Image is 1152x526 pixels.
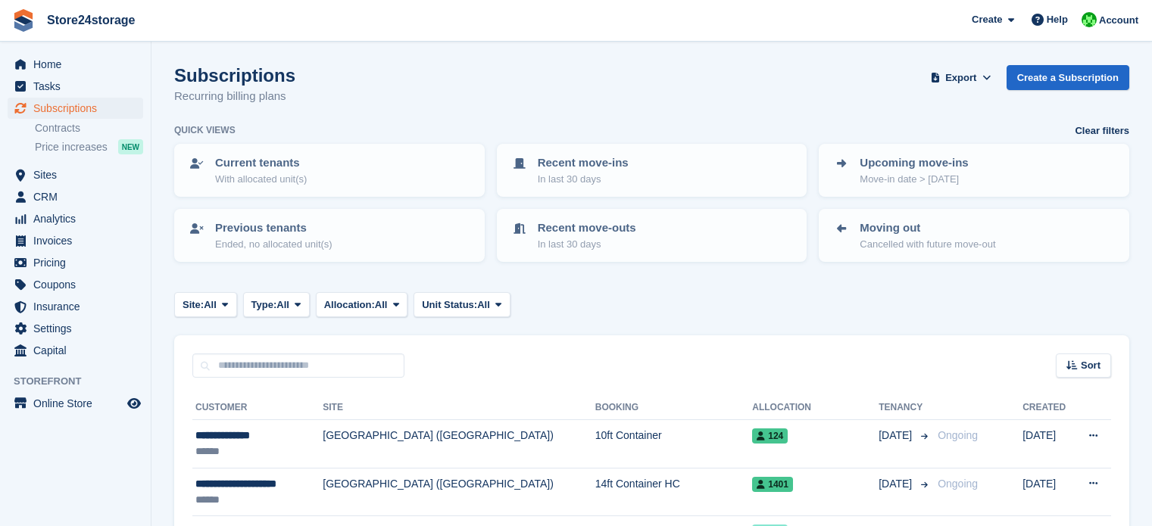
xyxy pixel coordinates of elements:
span: Site: [183,297,204,313]
img: stora-icon-8386f47178a22dfd0bd8f6a31ec36ba5ce8667c1dd55bd0f319d3a0aa187defe.svg [12,9,35,32]
a: menu [8,230,143,251]
p: Recent move-ins [538,154,629,172]
span: Type: [251,297,277,313]
p: Recurring billing plans [174,88,295,105]
a: menu [8,318,143,339]
a: menu [8,252,143,273]
p: In last 30 days [538,237,636,252]
span: All [375,297,388,313]
h6: Quick views [174,123,236,137]
th: Allocation [752,396,879,420]
th: Created [1022,396,1073,420]
span: Coupons [33,274,124,295]
span: 1401 [752,477,793,492]
a: Contracts [35,121,143,135]
span: Sort [1081,358,1100,373]
td: [GEOGRAPHIC_DATA] ([GEOGRAPHIC_DATA]) [323,468,595,516]
span: Tasks [33,76,124,97]
th: Tenancy [879,396,932,420]
span: Storefront [14,374,151,389]
th: Site [323,396,595,420]
span: Analytics [33,208,124,229]
span: 124 [752,428,788,444]
span: Unit Status: [422,297,477,313]
span: Capital [33,340,124,361]
a: menu [8,186,143,207]
a: menu [8,98,143,119]
td: 14ft Container HC [595,468,753,516]
p: Cancelled with future move-out [860,237,995,252]
a: Upcoming move-ins Move-in date > [DATE] [820,145,1128,195]
span: Pricing [33,252,124,273]
span: Export [945,70,976,86]
a: menu [8,296,143,317]
p: Upcoming move-ins [860,154,968,172]
a: menu [8,208,143,229]
button: Export [928,65,994,90]
a: Preview store [125,394,143,412]
span: [DATE] [879,476,915,492]
span: Account [1099,13,1138,28]
p: Current tenants [215,154,307,172]
td: 10ft Container [595,420,753,468]
h1: Subscriptions [174,65,295,86]
button: Unit Status: All [414,292,510,317]
div: NEW [118,139,143,154]
th: Booking [595,396,753,420]
span: Price increases [35,140,108,154]
a: Store24storage [41,8,142,33]
a: menu [8,393,143,414]
button: Type: All [243,292,310,317]
span: All [204,297,217,313]
th: Customer [192,396,323,420]
p: Move-in date > [DATE] [860,172,968,187]
a: Clear filters [1075,123,1129,139]
span: Sites [33,164,124,185]
a: Previous tenants Ended, no allocated unit(s) [176,210,483,260]
p: Recent move-outs [538,219,636,237]
span: Create [972,12,1002,27]
a: Price increases NEW [35,139,143,155]
a: Recent move-ins In last 30 days [498,145,806,195]
a: Current tenants With allocated unit(s) [176,145,483,195]
span: Invoices [33,230,124,251]
span: Ongoing [938,478,978,490]
span: All [276,297,289,313]
img: Tracy Harper [1082,12,1097,27]
p: Moving out [860,219,995,237]
button: Allocation: All [316,292,408,317]
span: CRM [33,186,124,207]
p: Ended, no allocated unit(s) [215,237,332,252]
td: [DATE] [1022,420,1073,468]
a: Create a Subscription [1007,65,1129,90]
a: Moving out Cancelled with future move-out [820,210,1128,260]
p: Previous tenants [215,219,332,237]
span: Subscriptions [33,98,124,119]
a: Recent move-outs In last 30 days [498,210,806,260]
button: Site: All [174,292,237,317]
span: [DATE] [879,428,915,444]
span: Allocation: [324,297,375,313]
span: Home [33,54,124,75]
a: menu [8,340,143,361]
span: All [477,297,490,313]
a: menu [8,54,143,75]
td: [GEOGRAPHIC_DATA] ([GEOGRAPHIC_DATA]) [323,420,595,468]
p: With allocated unit(s) [215,172,307,187]
td: [DATE] [1022,468,1073,516]
a: menu [8,274,143,295]
a: menu [8,76,143,97]
span: Ongoing [938,429,978,441]
p: In last 30 days [538,172,629,187]
span: Settings [33,318,124,339]
span: Help [1047,12,1068,27]
span: Insurance [33,296,124,317]
a: menu [8,164,143,185]
span: Online Store [33,393,124,414]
